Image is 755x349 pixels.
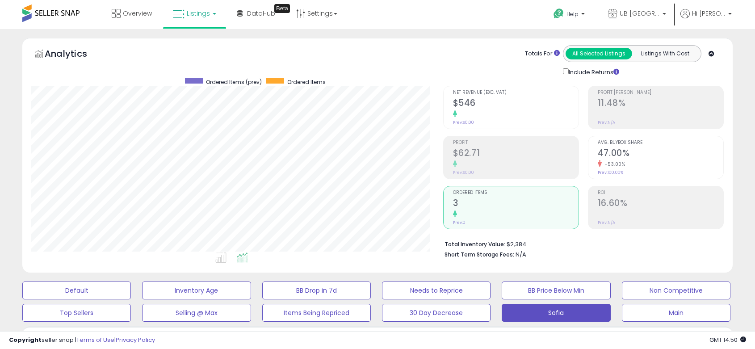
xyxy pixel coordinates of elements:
span: Net Revenue (Exc. VAT) [453,90,579,95]
div: Tooltip anchor [274,4,290,13]
button: Selling @ Max [142,304,251,322]
small: Prev: 100.00% [598,170,623,175]
button: Needs to Reprice [382,282,491,299]
span: Avg. Buybox Share [598,140,723,145]
span: Listings [187,9,210,18]
button: Listings With Cost [632,48,698,59]
b: Total Inventory Value: [445,240,505,248]
small: Prev: N/A [598,120,615,125]
span: N/A [516,250,526,259]
span: 2025-10-14 14:50 GMT [709,336,746,344]
h2: 3 [453,198,579,210]
li: $2,384 [445,238,717,249]
a: Terms of Use [76,336,114,344]
button: Default [22,282,131,299]
span: DataHub [247,9,275,18]
a: Help [546,1,594,29]
a: Hi [PERSON_NAME] [680,9,732,29]
button: BB Drop in 7d [262,282,371,299]
h2: 16.60% [598,198,723,210]
button: Sofia [502,304,610,322]
button: Inventory Age [142,282,251,299]
span: Ordered Items [287,78,326,86]
h2: 11.48% [598,98,723,110]
span: Ordered Items (prev) [206,78,262,86]
b: Short Term Storage Fees: [445,251,514,258]
div: seller snap | | [9,336,155,345]
button: All Selected Listings [566,48,632,59]
span: Profit [453,140,579,145]
small: Prev: N/A [598,220,615,225]
h5: Analytics [45,47,105,62]
span: Ordered Items [453,190,579,195]
button: Main [622,304,730,322]
span: Overview [123,9,152,18]
a: Privacy Policy [116,336,155,344]
span: Profit [PERSON_NAME] [598,90,723,95]
i: Get Help [553,8,564,19]
button: 30 Day Decrease [382,304,491,322]
button: Top Sellers [22,304,131,322]
small: Prev: $0.00 [453,120,474,125]
small: Prev: 0 [453,220,466,225]
span: UB [GEOGRAPHIC_DATA] [620,9,660,18]
div: Totals For [525,50,560,58]
span: ROI [598,190,723,195]
span: Hi [PERSON_NAME] [692,9,726,18]
small: Prev: $0.00 [453,170,474,175]
h2: 47.00% [598,148,723,160]
span: Help [566,10,579,18]
strong: Copyright [9,336,42,344]
h2: $62.71 [453,148,579,160]
button: Non Competitive [622,282,730,299]
button: BB Price Below Min [502,282,610,299]
small: -53.00% [602,161,625,168]
h2: $546 [453,98,579,110]
div: Include Returns [556,67,630,77]
button: Items Being Repriced [262,304,371,322]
